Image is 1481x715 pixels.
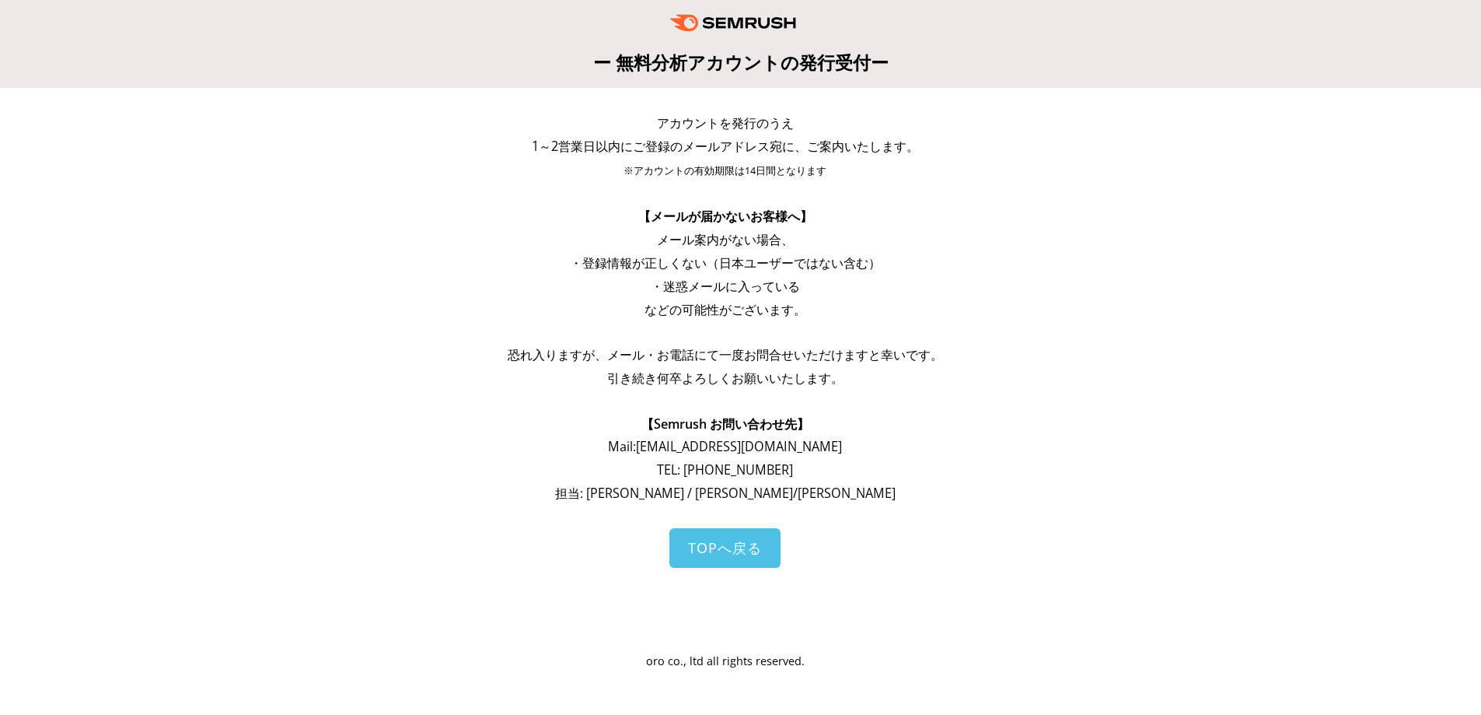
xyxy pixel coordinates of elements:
[644,301,806,318] span: などの可能性がございます。
[688,538,762,557] span: TOPへ戻る
[623,164,826,177] span: ※アカウントの有効期限は14日間となります
[638,208,812,225] span: 【メールが届かないお客様へ】
[607,370,844,387] span: 引き続き何卒よろしくお願いいたします。
[657,461,793,478] span: TEL: [PHONE_NUMBER]
[651,278,800,295] span: ・迷惑メールに入っている
[641,415,809,433] span: 【Semrush お問い合わせ先】
[657,231,794,248] span: メール案内がない場合、
[608,438,842,455] span: Mail: [EMAIL_ADDRESS][DOMAIN_NAME]
[532,138,919,155] span: 1～2営業日以内にご登録のメールアドレス宛に、ご案内いたします。
[555,485,896,502] span: 担当: [PERSON_NAME] / [PERSON_NAME]/[PERSON_NAME]
[646,654,805,668] span: oro co., ltd all rights reserved.
[657,114,794,131] span: アカウントを発行のうえ
[593,50,889,75] span: ー 無料分析アカウントの発行受付ー
[669,528,781,568] a: TOPへ戻る
[508,346,943,363] span: 恐れ入りますが、メール・お電話にて一度お問合せいただけますと幸いです。
[570,254,881,272] span: ・登録情報が正しくない（日本ユーザーではない含む）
